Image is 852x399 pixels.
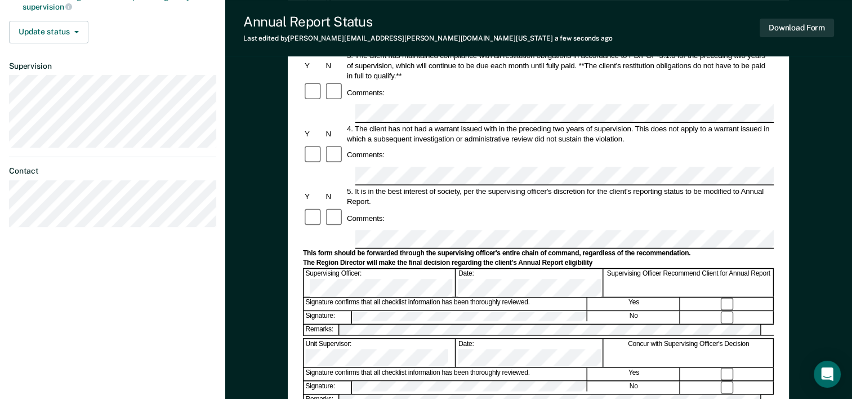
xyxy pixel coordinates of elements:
div: Y [303,192,324,202]
div: Concur with Supervising Officer's Decision [604,339,774,367]
div: This form should be forwarded through the supervising officer's entire chain of command, regardle... [303,249,774,258]
button: Download Form [760,19,834,37]
button: Update status [9,21,88,43]
div: Date: [457,339,603,367]
div: Yes [588,298,680,311]
div: Remarks: [304,325,340,335]
div: Comments: [345,213,386,223]
div: Comments: [345,87,386,97]
div: Unit Supervisor: [304,339,456,367]
span: supervision [23,2,72,11]
div: N [324,128,345,139]
div: Signature confirms that all checklist information has been thoroughly reviewed. [304,298,587,311]
div: Yes [588,368,680,380]
div: 5. It is in the best interest of society, per the supervising officer's discretion for the client... [345,187,774,207]
div: Open Intercom Messenger [814,361,841,388]
dt: Contact [9,166,216,176]
div: Supervising Officer Recommend Client for Annual Report [604,269,774,297]
div: Supervising Officer: [304,269,456,297]
div: Signature: [304,382,352,394]
div: N [324,192,345,202]
div: Annual Report Status [243,14,613,30]
span: a few seconds ago [555,34,613,42]
div: No [588,382,680,394]
dt: Supervision [9,61,216,71]
div: Date: [457,269,603,297]
div: No [588,311,680,323]
div: The Region Director will make the final decision regarding the client's Annual Report eligibility [303,259,774,268]
div: 3. The client has maintained compliance with all restitution obligations in accordance to PD/POP-... [345,50,774,81]
div: Last edited by [PERSON_NAME][EMAIL_ADDRESS][PERSON_NAME][DOMAIN_NAME][US_STATE] [243,34,613,42]
div: N [324,60,345,70]
div: Signature: [304,311,352,323]
div: Comments: [345,150,386,160]
div: 4. The client has not had a warrant issued with in the preceding two years of supervision. This d... [345,123,774,144]
div: Y [303,60,324,70]
div: Signature confirms that all checklist information has been thoroughly reviewed. [304,368,587,380]
div: Y [303,128,324,139]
